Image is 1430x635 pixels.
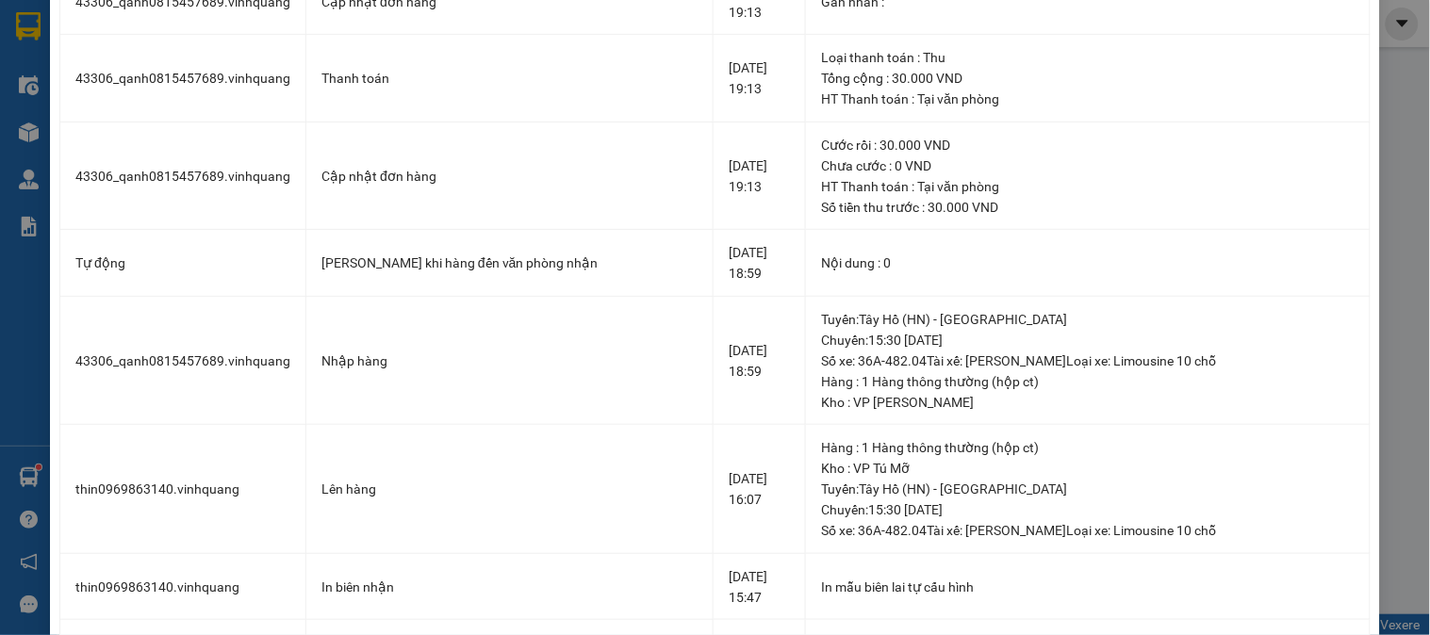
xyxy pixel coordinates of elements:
[821,577,1354,597] div: In mẫu biên lai tự cấu hình
[19,138,77,152] strong: Người gửi:
[60,122,306,231] td: 43306_qanh0815457689.vinhquang
[60,425,306,554] td: thin0969863140.vinhquang
[321,479,698,499] div: Lên hàng
[140,17,396,37] strong: CÔNG TY TNHH VĨNH QUANG
[60,230,306,297] td: Tự động
[821,197,1354,218] div: Số tiền thu trước : 30.000 VND
[821,392,1354,413] div: Kho : VP [PERSON_NAME]
[80,138,120,152] span: thương
[60,554,306,621] td: thin0969863140.vinhquang
[12,18,91,97] img: logo
[729,566,790,608] div: [DATE] 15:47
[821,155,1354,176] div: Chưa cước : 0 VND
[60,297,306,426] td: 43306_qanh0815457689.vinhquang
[184,82,351,100] strong: : [DOMAIN_NAME]
[821,371,1354,392] div: Hàng : 1 Hàng thông thường (hộp ct)
[321,68,698,89] div: Thanh toán
[729,340,790,382] div: [DATE] 18:59
[729,155,790,197] div: [DATE] 19:13
[821,437,1354,458] div: Hàng : 1 Hàng thông thường (hộp ct)
[321,166,698,187] div: Cập nhật đơn hàng
[321,577,698,597] div: In biên nhận
[206,64,329,78] strong: Hotline : 0889 23 23 23
[184,85,228,99] span: Website
[821,458,1354,479] div: Kho : VP Tú Mỡ
[191,41,344,60] strong: PHIẾU GỬI HÀNG
[60,35,306,122] td: 43306_qanh0815457689.vinhquang
[821,252,1354,273] div: Nội dung : 0
[321,252,698,273] div: [PERSON_NAME] khi hàng đến văn phòng nhận
[821,68,1354,89] div: Tổng cộng : 30.000 VND
[821,479,1354,541] div: Tuyến : Tây Hồ (HN) - [GEOGRAPHIC_DATA] Chuyến: 15:30 [DATE] Số xe: 36A-482.04 Tài xế: [PERSON_NA...
[321,350,698,371] div: Nhập hàng
[76,109,205,129] span: 437A Giải Phóng
[729,242,790,284] div: [DATE] 18:59
[821,135,1354,155] div: Cước rồi : 30.000 VND
[821,309,1354,371] div: Tuyến : Tây Hồ (HN) - [GEOGRAPHIC_DATA] Chuyến: 15:30 [DATE] Số xe: 36A-482.04 Tài xế: [PERSON_NA...
[21,109,206,129] span: VP gửi:
[729,57,790,99] div: [DATE] 19:13
[821,47,1354,68] div: Loại thanh toán : Thu
[729,468,790,510] div: [DATE] 16:07
[821,89,1354,109] div: HT Thanh toán : Tại văn phòng
[821,176,1354,197] div: HT Thanh toán : Tại văn phòng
